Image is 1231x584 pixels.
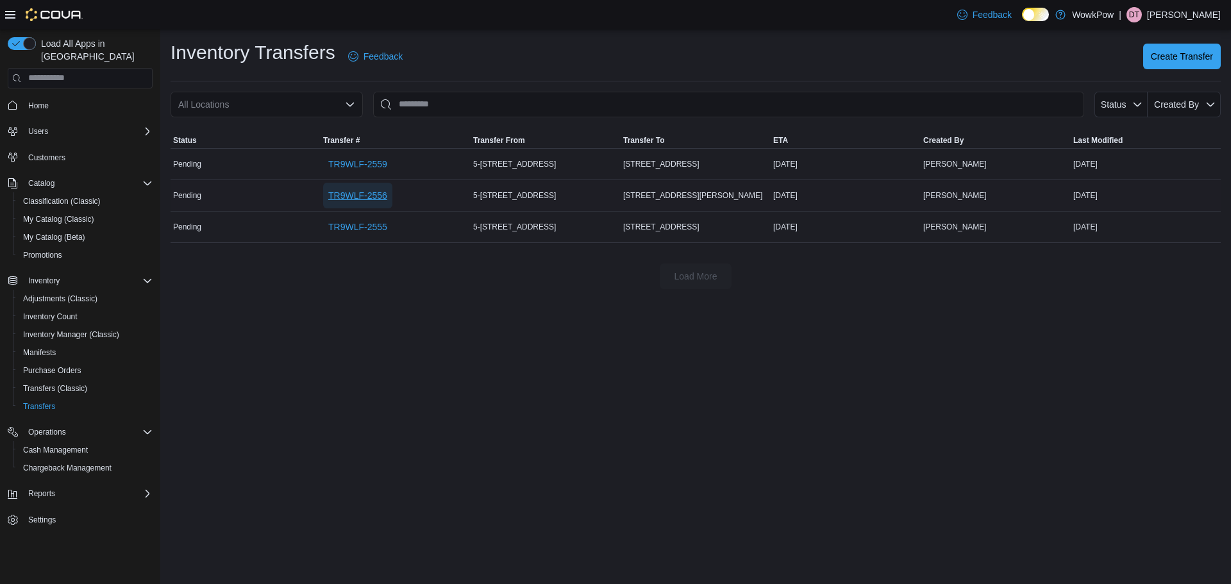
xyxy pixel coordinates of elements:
[471,133,621,148] button: Transfer From
[323,214,392,240] a: TR9WLF-2555
[23,196,101,206] span: Classification (Classic)
[18,363,87,378] a: Purchase Orders
[1129,7,1139,22] span: DT
[23,486,153,501] span: Reports
[13,246,158,264] button: Promotions
[773,135,788,146] span: ETA
[343,44,408,69] a: Feedback
[1148,92,1221,117] button: Created By
[3,122,158,140] button: Users
[1147,7,1221,22] p: [PERSON_NAME]
[26,8,83,21] img: Cova
[13,397,158,415] button: Transfers
[3,485,158,503] button: Reports
[23,97,153,113] span: Home
[13,344,158,362] button: Manifests
[923,135,964,146] span: Created By
[3,96,158,115] button: Home
[23,176,60,191] button: Catalog
[23,312,78,322] span: Inventory Count
[323,183,392,208] a: TR9WLF-2556
[328,158,387,171] span: TR9WLF-2559
[23,98,54,113] a: Home
[28,153,65,163] span: Customers
[952,2,1017,28] a: Feedback
[923,222,987,232] span: [PERSON_NAME]
[36,37,153,63] span: Load All Apps in [GEOGRAPHIC_DATA]
[1073,135,1123,146] span: Last Modified
[173,190,201,201] span: Pending
[3,174,158,192] button: Catalog
[18,194,153,209] span: Classification (Classic)
[23,273,153,288] span: Inventory
[1143,44,1221,69] button: Create Transfer
[23,176,153,191] span: Catalog
[28,178,54,188] span: Catalog
[28,276,60,286] span: Inventory
[23,424,71,440] button: Operations
[13,192,158,210] button: Classification (Classic)
[23,347,56,358] span: Manifests
[18,247,153,263] span: Promotions
[18,291,153,306] span: Adjustments (Classic)
[771,188,921,203] div: [DATE]
[23,383,87,394] span: Transfers (Classic)
[13,459,158,477] button: Chargeback Management
[23,401,55,412] span: Transfers
[18,345,61,360] a: Manifests
[23,273,65,288] button: Inventory
[621,133,771,148] button: Transfer To
[13,210,158,228] button: My Catalog (Classic)
[18,212,99,227] a: My Catalog (Classic)
[1154,99,1199,110] span: Created By
[18,309,83,324] a: Inventory Count
[18,212,153,227] span: My Catalog (Classic)
[364,50,403,63] span: Feedback
[13,290,158,308] button: Adjustments (Classic)
[13,362,158,380] button: Purchase Orders
[3,148,158,167] button: Customers
[1071,133,1221,148] button: Last Modified
[923,190,987,201] span: [PERSON_NAME]
[623,222,699,232] span: [STREET_ADDRESS]
[18,327,153,342] span: Inventory Manager (Classic)
[623,190,762,201] span: [STREET_ADDRESS][PERSON_NAME]
[18,229,90,245] a: My Catalog (Beta)
[923,159,987,169] span: [PERSON_NAME]
[23,250,62,260] span: Promotions
[3,272,158,290] button: Inventory
[771,219,921,235] div: [DATE]
[323,151,392,177] a: TR9WLF-2559
[23,124,53,139] button: Users
[3,423,158,441] button: Operations
[18,399,60,414] a: Transfers
[18,363,153,378] span: Purchase Orders
[23,214,94,224] span: My Catalog (Classic)
[18,460,153,476] span: Chargeback Management
[328,189,387,202] span: TR9WLF-2556
[23,150,71,165] a: Customers
[1071,188,1221,203] div: [DATE]
[18,291,103,306] a: Adjustments (Classic)
[473,190,556,201] span: 5-[STREET_ADDRESS]
[28,126,48,137] span: Users
[18,381,153,396] span: Transfers (Classic)
[18,229,153,245] span: My Catalog (Beta)
[13,326,158,344] button: Inventory Manager (Classic)
[23,463,112,473] span: Chargeback Management
[23,445,88,455] span: Cash Management
[973,8,1012,21] span: Feedback
[321,133,471,148] button: Transfer #
[1071,156,1221,172] div: [DATE]
[921,133,1071,148] button: Created By
[23,149,153,165] span: Customers
[373,92,1084,117] input: This is a search bar. After typing your query, hit enter to filter the results lower in the page.
[771,133,921,148] button: ETA
[3,510,158,529] button: Settings
[23,330,119,340] span: Inventory Manager (Classic)
[18,194,106,209] a: Classification (Classic)
[473,222,556,232] span: 5-[STREET_ADDRESS]
[660,263,732,289] button: Load More
[18,442,93,458] a: Cash Management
